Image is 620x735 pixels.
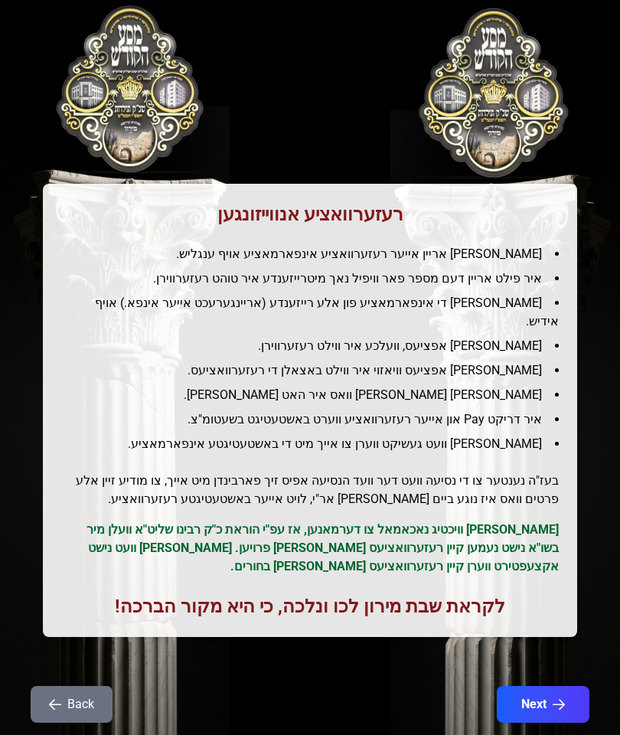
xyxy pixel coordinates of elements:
[73,410,559,429] li: איר דריקט Pay און אייער רעזערוואציע ווערט באשטעטיגט בשעטומ"צ.
[61,594,559,619] h1: לקראת שבת מירון לכו ונלכה, כי היא מקור הברכה!
[61,521,559,576] p: [PERSON_NAME] וויכטיג נאכאמאל צו דערמאנען, אז עפ"י הוראת כ"ק רבינו שליט"א וועלן מיר בשו"א נישט נע...
[73,245,559,263] li: [PERSON_NAME] אריין אייער רעזערוואציע אינפארמאציע אויף ענגליש.
[61,472,559,508] h2: בעז"ה נענטער צו די נסיעה וועט דער וועד הנסיעה אפיס זיך פארבינדן מיט אייך, צו מודיע זיין אלע פרטים...
[73,269,559,288] li: איר פילט אריין דעם מספר פאר וויפיל נאך מיטרייזענדע איר טוהט רעזערווירן.
[61,202,559,227] h1: רעזערוואציע אנווייזונגען
[73,294,559,331] li: [PERSON_NAME] די אינפארמאציע פון אלע רייזענדע (אריינגערעכט אייער אינפא.) אויף אידיש.
[73,361,559,380] li: [PERSON_NAME] אפציעס וויאזוי איר ווילט באצאלן די רעזערוואציעס.
[73,386,559,404] li: [PERSON_NAME] [PERSON_NAME] וואס איר האט [PERSON_NAME].
[31,686,113,723] button: Back
[497,686,589,723] button: Next
[73,337,559,355] li: [PERSON_NAME] אפציעס, וועלכע איר ווילט רעזערווירן.
[73,435,559,453] li: [PERSON_NAME] וועט געשיקט ווערן צו אייך מיט די באשטעטיגטע אינפארמאציע.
